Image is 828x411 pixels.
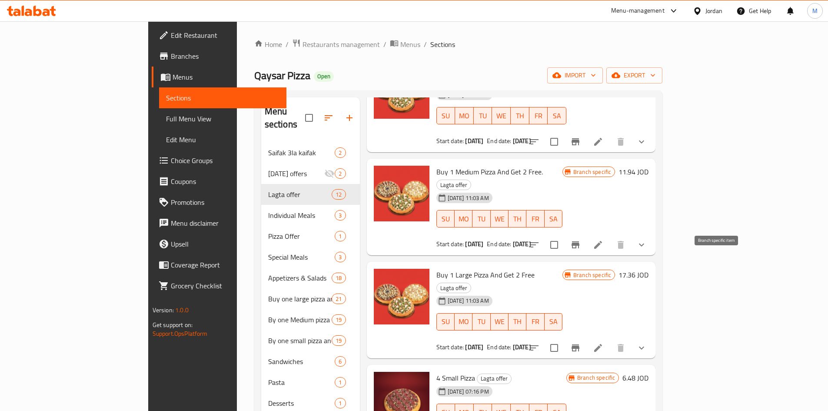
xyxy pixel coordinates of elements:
[465,341,483,353] b: [DATE]
[812,6,818,16] span: M
[171,30,279,40] span: Edit Restaurant
[335,210,346,221] div: items
[332,273,346,283] div: items
[548,107,566,124] button: SA
[477,374,512,384] div: Lagta offer
[494,315,505,328] span: WE
[335,358,345,366] span: 6
[261,226,360,247] div: Pizza Offer1
[574,374,619,382] span: Branch specific
[292,39,380,50] a: Restaurants management
[268,210,335,221] span: Individual Meals
[332,335,346,346] div: items
[268,294,332,304] span: Buy one large pizza and get one free
[332,337,345,345] span: 19
[166,93,279,103] span: Sections
[153,319,193,331] span: Get support on:
[268,273,332,283] span: Appetizers & Salads
[171,218,279,228] span: Menu disclaimer
[335,232,345,241] span: 1
[335,149,345,157] span: 2
[455,107,474,124] button: MO
[374,269,429,324] img: Buy 1 Large Pizza And Get 2 Free
[631,234,652,255] button: show more
[261,163,360,184] div: [DATE] offers2
[314,73,334,80] span: Open
[268,189,332,200] span: Lagta offer
[509,313,526,331] button: TH
[254,66,310,85] span: Qaysar Pizza
[268,231,335,241] div: Pizza Offer
[171,197,279,207] span: Promotions
[268,252,335,262] span: Special Meals
[335,168,346,179] div: items
[300,109,318,127] span: Select all sections
[261,267,360,288] div: Appetizers & Salads18
[705,6,722,16] div: Jordan
[565,337,586,358] button: Branch-specific-item
[436,238,464,250] span: Start date:
[529,107,548,124] button: FR
[495,110,507,122] span: WE
[152,150,286,171] a: Choice Groups
[268,377,335,388] span: Pasta
[440,110,452,122] span: SU
[440,315,451,328] span: SU
[268,168,325,179] div: Ramadan offers
[492,107,511,124] button: WE
[268,314,332,325] span: By one Medium pizza and get one free -inactive
[335,378,345,387] span: 1
[476,213,487,225] span: TU
[622,372,648,384] h6: 6.48 JOD
[513,341,531,353] b: [DATE]
[548,213,559,225] span: SA
[524,337,545,358] button: sort-choices
[474,107,492,124] button: TU
[261,205,360,226] div: Individual Meals3
[383,39,386,50] li: /
[152,46,286,67] a: Branches
[606,67,662,84] button: export
[491,210,509,227] button: WE
[554,70,596,81] span: import
[332,295,345,303] span: 21
[455,313,472,331] button: MO
[332,274,345,282] span: 18
[636,137,647,147] svg: Show Choices
[436,268,535,281] span: Buy 1 Large Pizza And Get 2 Free
[436,283,471,293] div: Lagta offer
[268,398,335,408] span: Desserts
[374,166,429,221] img: Buy 1 Medium Pizza And Get 2 Free.
[514,110,526,122] span: TH
[436,107,456,124] button: SU
[472,210,490,227] button: TU
[530,213,541,225] span: FR
[619,269,648,281] h6: 17.36 JOD
[545,133,563,151] span: Select to update
[436,180,471,190] div: Lagta offer
[261,309,360,330] div: By one Medium pizza and get one free -inactive19
[465,135,483,147] b: [DATE]
[436,313,455,331] button: SU
[171,239,279,249] span: Upsell
[570,271,615,279] span: Branch specific
[545,210,562,227] button: SA
[610,131,631,152] button: delete
[487,341,511,353] span: End date:
[332,316,345,324] span: 19
[547,67,603,84] button: import
[436,210,455,227] button: SU
[524,234,545,255] button: sort-choices
[545,339,563,357] span: Select to update
[152,213,286,234] a: Menu disclaimer
[335,170,345,178] span: 2
[636,343,647,353] svg: Show Choices
[436,135,464,147] span: Start date:
[153,304,174,316] span: Version:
